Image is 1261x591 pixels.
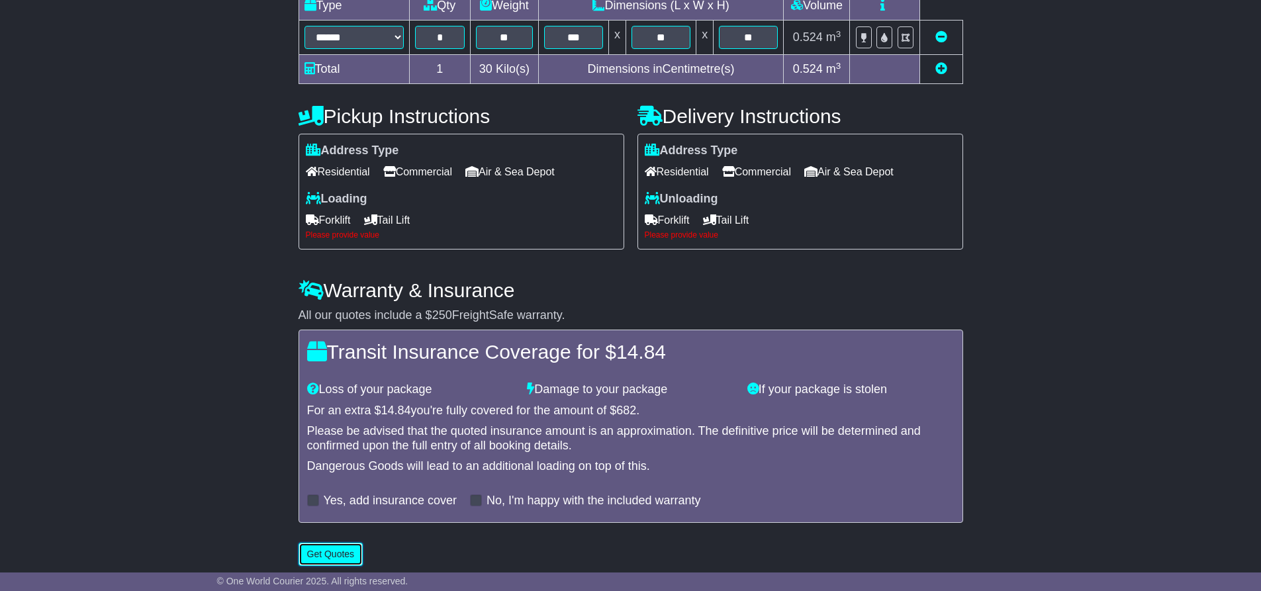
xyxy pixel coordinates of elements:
button: Get Quotes [299,543,363,566]
div: Damage to your package [520,383,741,397]
span: 30 [479,62,492,75]
td: Dimensions in Centimetre(s) [538,55,784,84]
a: Remove this item [935,30,947,44]
span: 14.84 [616,341,666,363]
div: Dangerous Goods will lead to an additional loading on top of this. [307,459,955,474]
span: Tail Lift [364,210,410,230]
span: © One World Courier 2025. All rights reserved. [217,576,408,586]
span: m [826,62,841,75]
span: 0.524 [793,62,823,75]
h4: Transit Insurance Coverage for $ [307,341,955,363]
a: Add new item [935,62,947,75]
span: Forklift [645,210,690,230]
span: Tail Lift [703,210,749,230]
div: Loss of your package [301,383,521,397]
h4: Pickup Instructions [299,105,624,127]
label: Address Type [306,144,399,158]
span: 14.84 [381,404,411,417]
td: Kilo(s) [471,55,539,84]
div: If your package is stolen [741,383,961,397]
div: Please provide value [306,230,617,240]
sup: 3 [836,29,841,39]
label: Yes, add insurance cover [324,494,457,508]
span: 250 [432,308,452,322]
label: No, I'm happy with the included warranty [487,494,701,508]
sup: 3 [836,61,841,71]
span: Air & Sea Depot [465,161,555,182]
label: Address Type [645,144,738,158]
span: Residential [306,161,370,182]
span: Forklift [306,210,351,230]
div: For an extra $ you're fully covered for the amount of $ . [307,404,955,418]
span: Air & Sea Depot [804,161,894,182]
div: All our quotes include a $ FreightSafe warranty. [299,308,963,323]
td: 1 [409,55,471,84]
label: Unloading [645,192,718,206]
span: 0.524 [793,30,823,44]
div: Please provide value [645,230,956,240]
span: 682 [616,404,636,417]
h4: Delivery Instructions [637,105,963,127]
td: x [608,21,626,55]
span: Commercial [383,161,452,182]
span: m [826,30,841,44]
span: Residential [645,161,709,182]
div: Please be advised that the quoted insurance amount is an approximation. The definitive price will... [307,424,955,453]
td: x [696,21,714,55]
td: Total [299,55,409,84]
span: Commercial [722,161,791,182]
h4: Warranty & Insurance [299,279,963,301]
label: Loading [306,192,367,206]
